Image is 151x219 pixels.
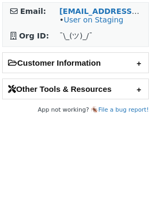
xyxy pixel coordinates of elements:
[98,106,149,113] a: File a bug report!
[20,7,46,15] strong: Email:
[2,105,149,115] footer: App not working? 🪳
[59,32,92,40] span: ¯\_(ツ)_/¯
[3,79,148,99] h2: Other Tools & Resources
[3,53,148,73] h2: Customer Information
[19,32,49,40] strong: Org ID:
[63,15,123,24] a: User on Staging
[59,15,123,24] span: •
